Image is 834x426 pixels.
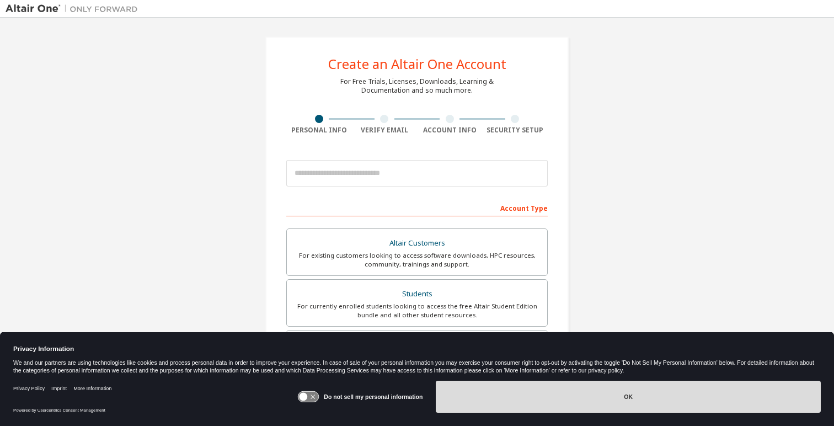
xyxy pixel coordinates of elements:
[286,199,548,216] div: Account Type
[286,126,352,135] div: Personal Info
[352,126,418,135] div: Verify Email
[293,236,541,251] div: Altair Customers
[293,302,541,319] div: For currently enrolled students looking to access the free Altair Student Edition bundle and all ...
[483,126,548,135] div: Security Setup
[328,57,506,71] div: Create an Altair One Account
[417,126,483,135] div: Account Info
[293,251,541,269] div: For existing customers looking to access software downloads, HPC resources, community, trainings ...
[6,3,143,14] img: Altair One
[340,77,494,95] div: For Free Trials, Licenses, Downloads, Learning & Documentation and so much more.
[293,286,541,302] div: Students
